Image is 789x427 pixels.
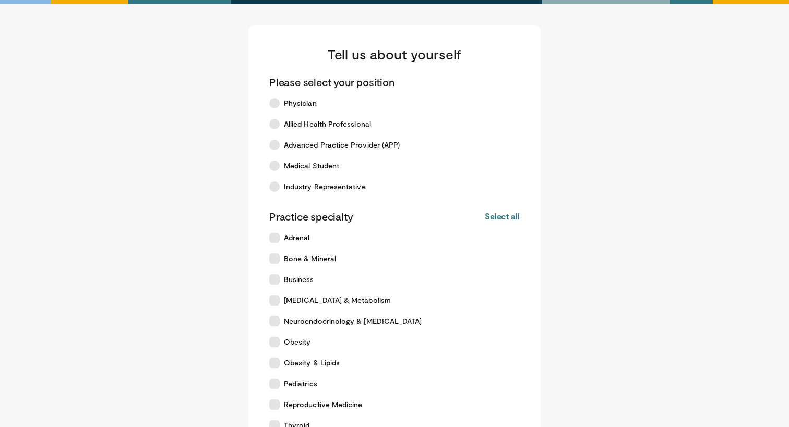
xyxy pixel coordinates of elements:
button: Select all [485,211,520,222]
span: Reproductive Medicine [284,399,362,410]
span: Allied Health Professional [284,119,371,129]
span: Obesity & Lipids [284,358,340,368]
p: Practice specialty [269,210,353,223]
span: Bone & Mineral [284,253,336,264]
span: Physician [284,98,317,108]
span: Advanced Practice Provider (APP) [284,140,400,150]
span: Neuroendocrinology & [MEDICAL_DATA] [284,316,422,326]
span: Pediatrics [284,379,317,389]
h3: Tell us about yourself [269,46,520,63]
span: [MEDICAL_DATA] & Metabolism [284,295,391,306]
span: Industry Representative [284,181,366,192]
span: Medical Student [284,161,339,171]
span: Business [284,274,314,285]
span: Obesity [284,337,311,347]
p: Please select your position [269,75,394,89]
span: Adrenal [284,233,310,243]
